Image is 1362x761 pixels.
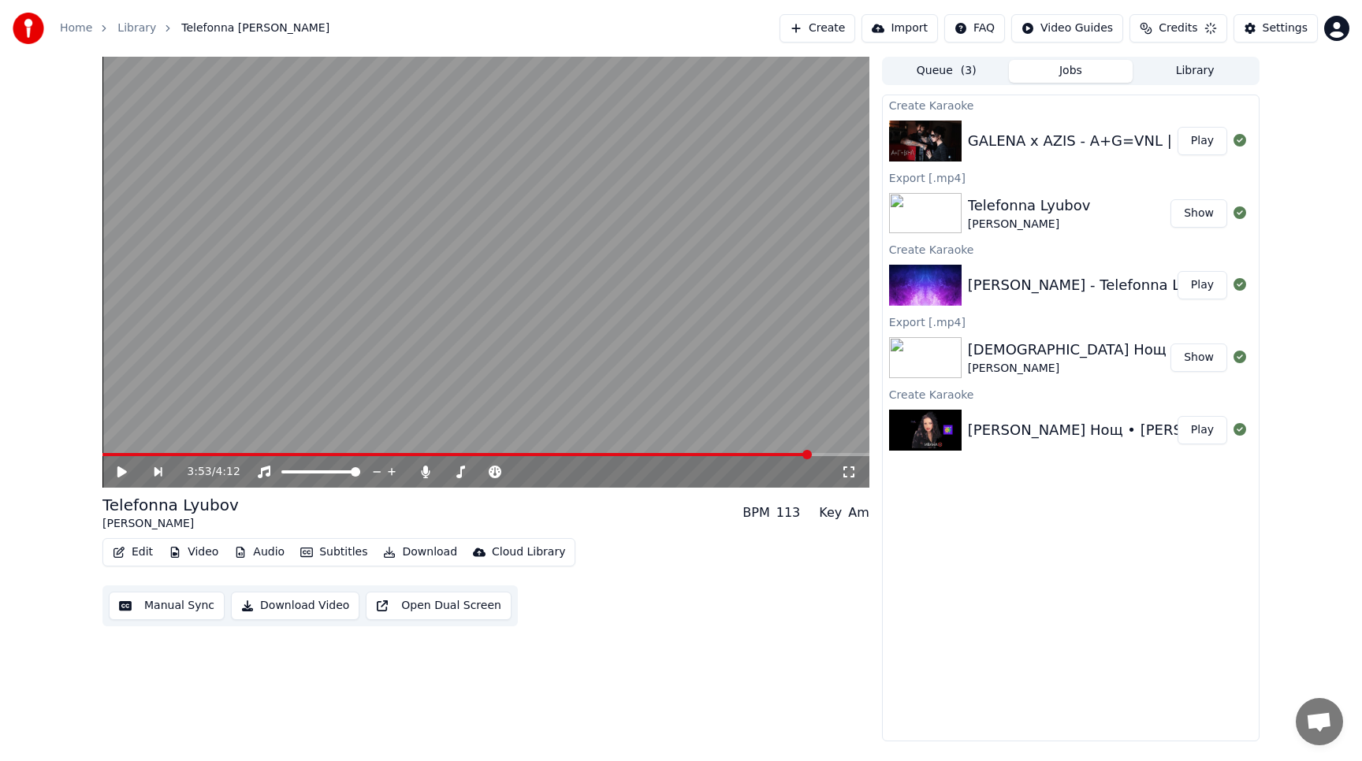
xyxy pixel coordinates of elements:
[1159,20,1197,36] span: Credits
[13,13,44,44] img: youka
[742,503,769,522] div: BPM
[961,63,977,79] span: ( 3 )
[968,217,1091,232] div: [PERSON_NAME]
[968,361,1167,377] div: [PERSON_NAME]
[883,239,1259,258] div: Create Karaoke
[231,592,359,620] button: Download Video
[109,592,225,620] button: Manual Sync
[162,541,225,563] button: Video
[1234,14,1318,43] button: Settings
[1178,271,1227,299] button: Play
[848,503,869,522] div: Am
[1011,14,1123,43] button: Video Guides
[187,464,225,480] div: /
[883,384,1259,403] div: Create Karaoke
[1178,127,1227,155] button: Play
[776,503,801,522] div: 113
[968,195,1091,217] div: Telefonna Lyubov
[968,274,1222,296] div: [PERSON_NAME] - Telefonna Lyubov
[102,494,239,516] div: Telefonna Lyubov
[1009,60,1133,83] button: Jobs
[102,516,239,532] div: [PERSON_NAME]
[968,419,1258,441] div: [PERSON_NAME] Нощ • [PERSON_NAME]
[366,592,512,620] button: Open Dual Screen
[60,20,92,36] a: Home
[117,20,156,36] a: Library
[228,541,291,563] button: Audio
[106,541,159,563] button: Edit
[780,14,856,43] button: Create
[1170,343,1227,372] button: Show
[1133,60,1257,83] button: Library
[883,95,1259,114] div: Create Karaoke
[884,60,1009,83] button: Queue
[861,14,937,43] button: Import
[1263,20,1308,36] div: Settings
[883,168,1259,187] div: Export [.mp4]
[1296,698,1343,745] div: Отворен чат
[215,464,240,480] span: 4:12
[883,312,1259,331] div: Export [.mp4]
[1129,14,1226,43] button: Credits
[60,20,329,36] nav: breadcrumb
[944,14,1005,43] button: FAQ
[294,541,374,563] button: Subtitles
[187,464,211,480] span: 3:53
[1170,199,1227,228] button: Show
[377,541,463,563] button: Download
[968,339,1167,361] div: [DEMOGRAPHIC_DATA] Нощ
[181,20,329,36] span: Telefonna [PERSON_NAME]
[492,544,565,560] div: Cloud Library
[1178,416,1227,444] button: Play
[819,503,842,522] div: Key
